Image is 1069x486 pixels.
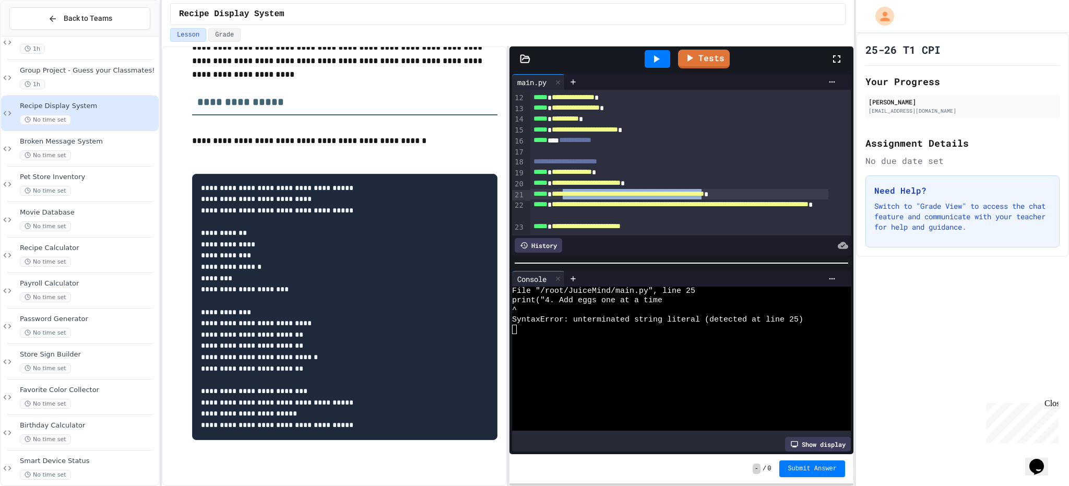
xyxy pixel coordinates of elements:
span: No time set [20,434,71,444]
span: Submit Answer [788,465,837,473]
button: Lesson [170,28,206,42]
span: Smart Device Status [20,457,157,466]
span: File "/root/JuiceMind/main.py", line 25 [512,287,695,296]
iframe: chat widget [982,399,1059,443]
h1: 25-26 T1 CPI [865,42,941,57]
div: 16 [512,136,525,147]
div: 23 [512,222,525,233]
div: Console [512,274,552,285]
div: Show display [785,437,851,452]
span: No time set [20,399,71,409]
span: SyntaxError: unterminated string literal (detected at line 25) [512,315,803,325]
span: No time set [20,150,71,160]
span: Recipe Display System [20,102,157,111]
span: Store Sign Builder [20,350,157,359]
span: Group Project - Guess your Classmates! [20,66,157,75]
span: ^ [512,305,517,315]
h2: Your Progress [865,74,1060,89]
a: Tests [678,50,730,68]
span: - [753,464,761,474]
p: Switch to "Grade View" to access the chat feature and communicate with your teacher for help and ... [874,201,1051,232]
span: No time set [20,470,71,480]
div: main.py [512,77,552,88]
span: Password Generator [20,315,157,324]
h3: Need Help? [874,184,1051,197]
div: 18 [512,157,525,168]
span: Recipe Calculator [20,244,157,253]
div: Chat with us now!Close [4,4,72,66]
div: 17 [512,147,525,158]
span: No time set [20,292,71,302]
span: No time set [20,115,71,125]
div: 13 [512,104,525,115]
div: main.py [512,74,565,90]
span: Payroll Calculator [20,279,157,288]
div: 19 [512,168,525,179]
div: [EMAIL_ADDRESS][DOMAIN_NAME] [869,107,1056,115]
span: Broken Message System [20,137,157,146]
div: Console [512,271,565,287]
button: Grade [208,28,241,42]
div: History [515,238,562,253]
span: 1h [20,79,45,89]
span: Favorite Color Collector [20,386,157,395]
span: No time set [20,221,71,231]
span: No time set [20,363,71,373]
span: 0 [767,465,771,473]
div: 21 [512,190,525,201]
span: Back to Teams [64,13,112,24]
span: 1h [20,44,45,54]
iframe: chat widget [1025,444,1059,476]
span: No time set [20,328,71,338]
div: 12 [512,93,525,104]
span: print("4. Add eggs one at a time [512,296,662,305]
span: Birthday Calculator [20,421,157,430]
span: / [763,465,766,473]
div: 15 [512,125,525,136]
h2: Assignment Details [865,136,1060,150]
span: No time set [20,257,71,267]
div: 20 [512,179,525,190]
span: Movie Database [20,208,157,217]
div: 14 [512,114,525,125]
div: My Account [864,4,897,28]
span: No time set [20,186,71,196]
div: [PERSON_NAME] [869,97,1056,106]
div: No due date set [865,155,1060,167]
button: Submit Answer [779,460,845,477]
button: Back to Teams [9,7,150,30]
span: Recipe Display System [179,8,284,20]
span: Pet Store Inventory [20,173,157,182]
div: 22 [512,200,525,222]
